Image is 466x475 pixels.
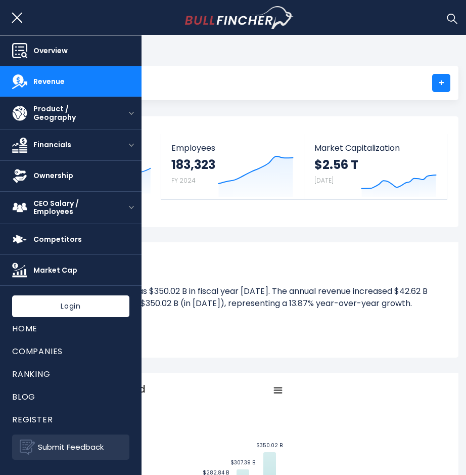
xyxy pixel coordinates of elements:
[230,459,255,466] text: $307.39 B
[33,266,129,275] span: Market Cap
[256,442,283,449] text: $350.02 B
[432,74,450,92] a: +
[12,363,129,385] a: Ranking
[12,168,27,184] img: Ownership
[121,143,142,148] button: open menu
[171,157,215,172] strong: 183,323
[185,6,294,29] a: Go to homepage
[12,340,129,363] a: Companies
[185,6,294,29] img: bullfincher logo
[33,235,129,244] span: Competitors
[33,105,109,122] span: Product / Geography
[33,199,109,217] span: CEO Salary / Employees
[121,205,142,210] button: open menu
[33,77,129,86] span: Revenue
[314,176,334,185] small: [DATE]
[12,317,129,340] a: Home
[23,285,443,310] li: Alphabet's annual revenue was $350.02 B in fiscal year [DATE]. The annual revenue increased $42.6...
[161,134,304,199] a: Employees 183,323 FY 2024
[38,443,122,452] span: Submit Feedback
[304,134,447,199] a: Market Capitalization $2.56 T [DATE]
[121,111,142,116] button: open menu
[33,141,109,149] span: Financials
[23,259,443,274] h1: Alphabet's Revenue
[12,385,129,408] a: Blog
[171,176,196,185] small: FY 2024
[23,329,443,341] span: Continue reading...
[12,408,129,431] a: Register
[314,143,437,153] span: Market Capitalization
[23,322,443,358] li: Alphabet's quarterly revenue was $96.43 B in the quarter ending [DATE]. The quarterly revenue inc...
[33,171,129,180] span: Ownership
[12,295,129,317] a: Login
[33,47,129,55] span: Overview
[171,143,294,153] span: Employees
[12,435,129,460] a: Submit Feedback
[314,157,358,172] strong: $2.56 T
